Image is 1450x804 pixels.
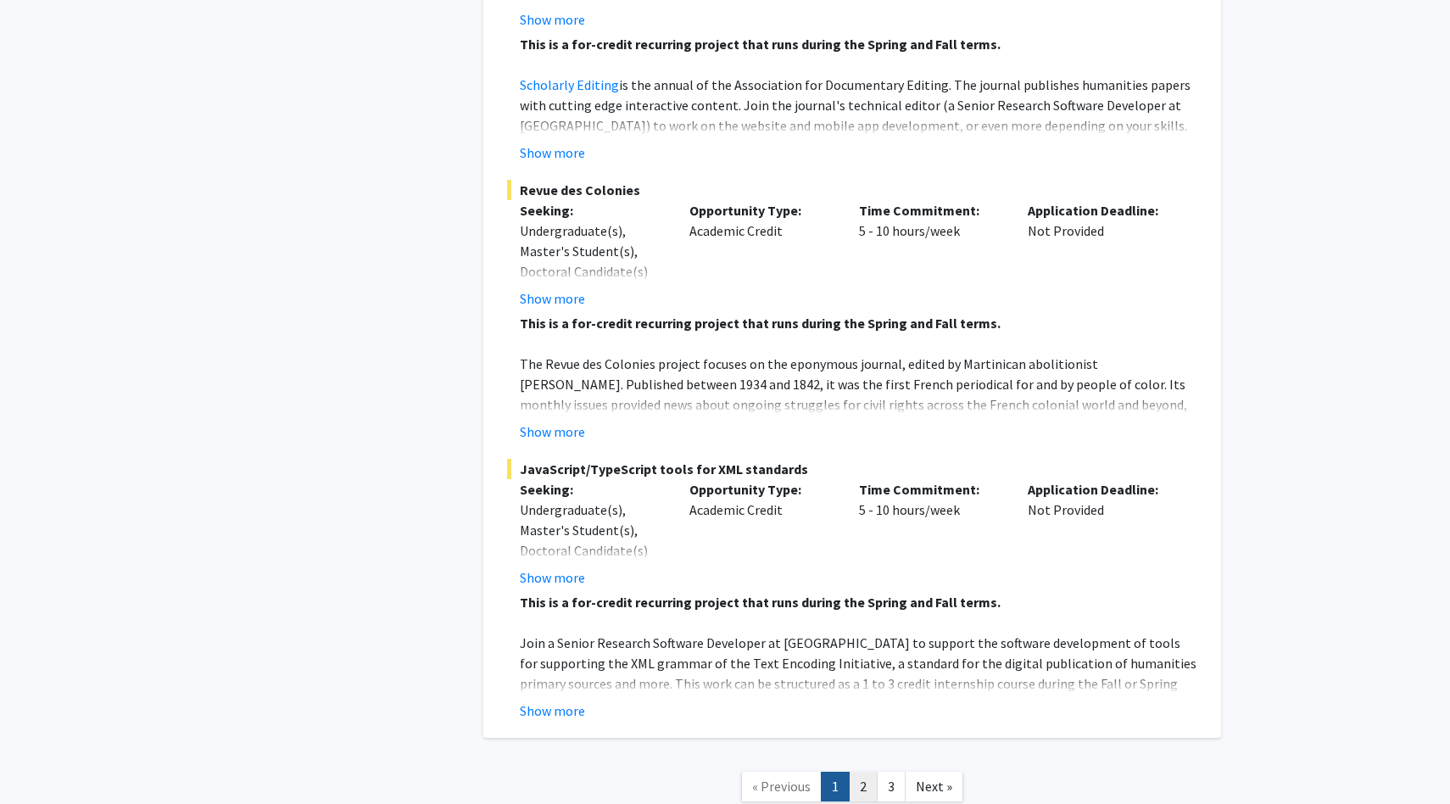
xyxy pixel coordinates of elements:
[520,221,664,322] div: Undergraduate(s), Master's Student(s), Doctoral Candidate(s) (PhD, MD, DMD, PharmD, etc.)
[689,479,834,500] p: Opportunity Type:
[520,479,664,500] p: Seeking:
[13,728,72,791] iframe: Chat
[520,142,585,163] button: Show more
[520,354,1197,516] p: The Revue des Colonies project focuses on the eponymous journal, edited by Martinican abolitionis...
[689,200,834,221] p: Opportunity Type:
[905,772,963,801] a: Next
[507,180,1197,200] span: Revue des Colonies
[520,701,585,721] button: Show more
[507,459,1197,479] span: JavaScript/TypeScript tools for XML standards
[520,288,585,309] button: Show more
[677,479,846,588] div: Academic Credit
[677,200,846,309] div: Academic Credit
[520,9,585,30] button: Show more
[1028,200,1172,221] p: Application Deadline:
[859,479,1003,500] p: Time Commitment:
[1015,479,1185,588] div: Not Provided
[520,567,585,588] button: Show more
[859,200,1003,221] p: Time Commitment:
[916,778,952,795] span: Next »
[849,772,878,801] a: 2
[520,75,1197,197] p: is the annual of the Association for Documentary Editing. The journal publishes humanities papers...
[520,200,664,221] p: Seeking:
[752,778,811,795] span: « Previous
[520,36,1001,53] strong: This is a for-credit recurring project that runs during the Spring and Fall terms.
[741,772,822,801] a: Previous Page
[520,422,585,442] button: Show more
[846,479,1016,588] div: 5 - 10 hours/week
[520,594,1001,611] strong: This is a for-credit recurring project that runs during the Spring and Fall terms.
[877,772,906,801] a: 3
[1015,200,1185,309] div: Not Provided
[520,633,1197,714] p: Join a Senior Research Software Developer at [GEOGRAPHIC_DATA] to support the software developmen...
[520,315,1001,332] strong: This is a for-credit recurring project that runs during the Spring and Fall terms.
[846,200,1016,309] div: 5 - 10 hours/week
[821,772,850,801] a: 1
[520,500,664,601] div: Undergraduate(s), Master's Student(s), Doctoral Candidate(s) (PhD, MD, DMD, PharmD, etc.)
[1028,479,1172,500] p: Application Deadline:
[520,76,619,93] a: Scholarly Editing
